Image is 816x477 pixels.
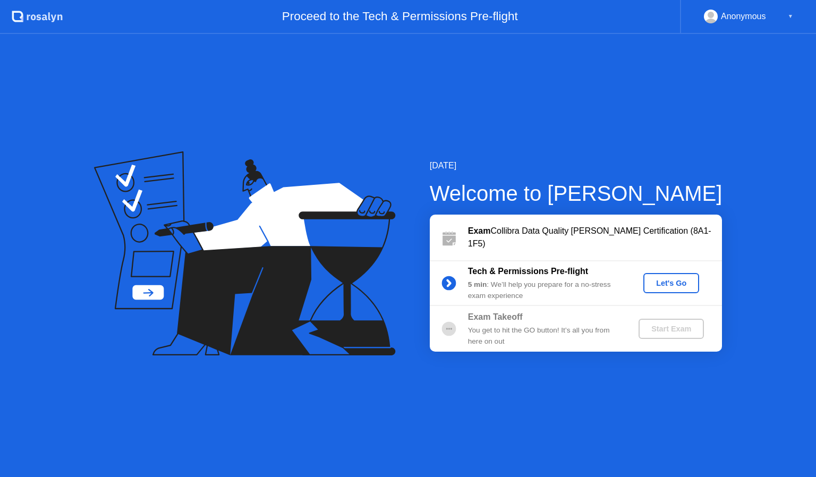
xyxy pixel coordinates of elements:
div: ▼ [788,10,793,23]
b: Tech & Permissions Pre-flight [468,267,588,276]
button: Let's Go [643,273,699,293]
b: Exam [468,226,491,235]
div: Start Exam [643,325,700,333]
div: Collibra Data Quality [PERSON_NAME] Certification (8A1-1F5) [468,225,722,250]
div: : We’ll help you prepare for a no-stress exam experience [468,279,621,301]
div: You get to hit the GO button! It’s all you from here on out [468,325,621,347]
b: 5 min [468,280,487,288]
button: Start Exam [639,319,704,339]
div: [DATE] [430,159,722,172]
div: Let's Go [648,279,695,287]
div: Anonymous [721,10,766,23]
div: Welcome to [PERSON_NAME] [430,177,722,209]
b: Exam Takeoff [468,312,523,321]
